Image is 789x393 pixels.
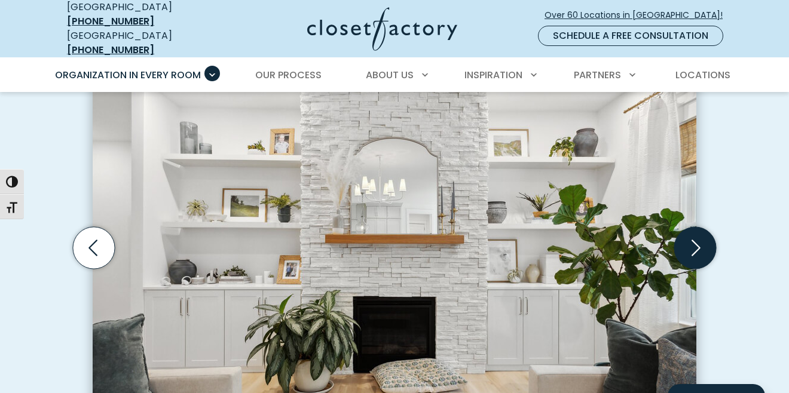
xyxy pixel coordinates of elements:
[67,14,154,28] a: [PHONE_NUMBER]
[67,29,213,57] div: [GEOGRAPHIC_DATA]
[47,59,742,92] nav: Primary Menu
[544,5,733,26] a: Over 60 Locations in [GEOGRAPHIC_DATA]!
[366,68,414,82] span: About Us
[255,68,322,82] span: Our Process
[675,68,730,82] span: Locations
[545,9,732,22] span: Over 60 Locations in [GEOGRAPHIC_DATA]!
[574,68,621,82] span: Partners
[68,222,120,274] button: Previous slide
[538,26,723,46] a: Schedule a Free Consultation
[67,43,154,57] a: [PHONE_NUMBER]
[55,68,201,82] span: Organization in Every Room
[307,7,457,51] img: Closet Factory Logo
[669,222,721,274] button: Next slide
[464,68,522,82] span: Inspiration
